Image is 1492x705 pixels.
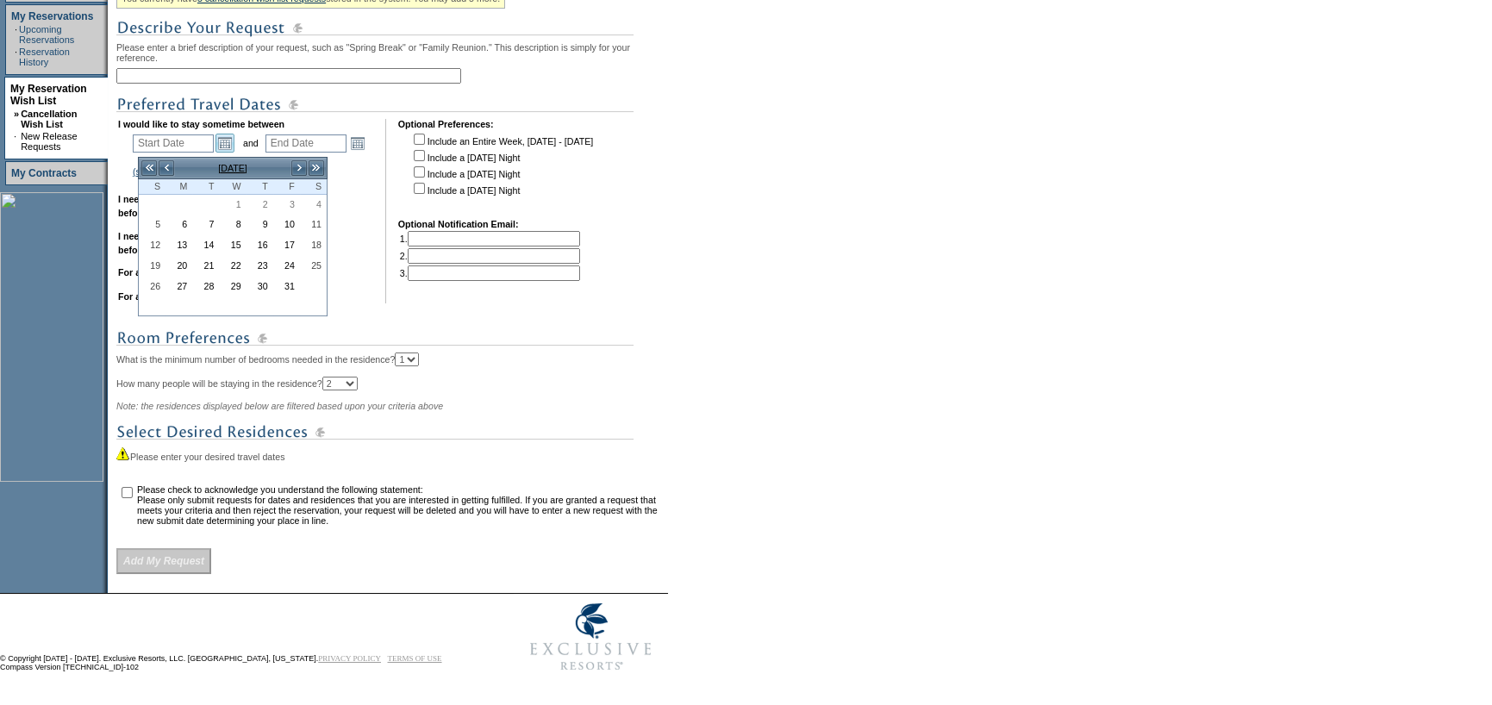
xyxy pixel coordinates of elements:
td: Saturday, October 25, 2025 [300,255,327,276]
img: Exclusive Resorts [514,594,668,680]
a: 19 [140,256,165,275]
td: Wednesday, October 08, 2025 [219,214,246,234]
a: 23 [247,256,272,275]
a: 26 [140,277,165,296]
th: Friday [273,179,300,195]
td: Friday, October 31, 2025 [273,276,300,296]
a: My Reservations [11,10,93,22]
b: » [14,109,19,119]
b: For a maximum of [118,291,197,302]
th: Sunday [139,179,165,195]
a: 21 [193,256,218,275]
td: Sunday, October 19, 2025 [139,255,165,276]
td: and [240,131,261,155]
td: Thursday, October 30, 2025 [247,276,273,296]
td: Include an Entire Week, [DATE] - [DATE] Include a [DATE] Night Include a [DATE] Night Include a [... [410,131,593,207]
td: Tuesday, October 07, 2025 [192,214,219,234]
a: < [158,159,175,177]
input: Add My Request [116,548,211,574]
td: 3. [400,265,580,281]
td: Monday, October 06, 2025 [165,214,192,234]
td: [DATE] [175,159,290,178]
a: 29 [220,277,245,296]
a: 9 [247,215,272,234]
b: Optional Preferences: [398,119,494,129]
b: Optional Notification Email: [398,219,519,229]
td: Wednesday, October 15, 2025 [219,234,246,255]
span: 1 [220,198,245,210]
td: · [15,24,17,45]
img: subTtlRoomPreferences.gif [116,328,634,349]
span: 2 [247,198,272,210]
input: Date format: M/D/Y. Shortcut keys: [T] for Today. [UP] or [.] for Next Day. [DOWN] or [,] for Pre... [265,134,346,153]
a: 10 [274,215,299,234]
th: Wednesday [219,179,246,195]
td: 1. [400,231,580,246]
span: Note: the residences displayed below are filtered based upon your criteria above [116,401,443,411]
a: 16 [247,235,272,254]
a: 22 [220,256,245,275]
a: 12 [140,235,165,254]
td: Wednesday, October 29, 2025 [219,276,246,296]
b: For a minimum of [118,267,195,278]
a: > [290,159,308,177]
a: 14 [193,235,218,254]
td: Sunday, October 05, 2025 [139,214,165,234]
a: 5 [140,215,165,234]
b: I need a maximum of [118,231,209,241]
th: Monday [165,179,192,195]
td: Thursday, October 16, 2025 [247,234,273,255]
a: >> [308,159,325,177]
a: My Contracts [11,167,77,179]
td: Monday, October 20, 2025 [165,255,192,276]
a: (show holiday calendar) [133,166,230,177]
th: Saturday [300,179,327,195]
td: Sunday, October 12, 2025 [139,234,165,255]
div: Please enter your desired travel dates [116,446,664,462]
a: Open the calendar popup. [215,134,234,153]
th: Thursday [247,179,273,195]
a: 18 [301,235,326,254]
a: Upcoming Reservations [19,24,74,45]
a: 25 [301,256,326,275]
a: 24 [274,256,299,275]
b: I need a minimum of [118,194,207,204]
td: · [14,131,19,152]
a: Reservation History [19,47,70,67]
a: 15 [220,235,245,254]
td: Thursday, October 09, 2025 [247,214,273,234]
a: 6 [166,215,191,234]
span: 3 [274,198,299,210]
a: Cancellation Wish List [21,109,77,129]
a: My Reservation Wish List [10,83,87,107]
a: 31 [274,277,299,296]
th: Tuesday [192,179,219,195]
td: Tuesday, October 14, 2025 [192,234,219,255]
td: · [15,47,17,67]
a: 7 [193,215,218,234]
td: Saturday, October 18, 2025 [300,234,327,255]
td: Please check to acknowledge you understand the following statement: Please only submit requests f... [137,484,662,526]
td: Monday, October 13, 2025 [165,234,192,255]
td: Tuesday, October 21, 2025 [192,255,219,276]
td: Friday, October 24, 2025 [273,255,300,276]
input: Date format: M/D/Y. Shortcut keys: [T] for Today. [UP] or [.] for Next Day. [DOWN] or [,] for Pre... [133,134,214,153]
td: Friday, October 17, 2025 [273,234,300,255]
td: Tuesday, October 28, 2025 [192,276,219,296]
a: 20 [166,256,191,275]
td: Monday, October 27, 2025 [165,276,192,296]
a: 11 [301,215,326,234]
a: 8 [220,215,245,234]
img: icon_alert2.gif [116,446,130,460]
td: Sunday, October 26, 2025 [139,276,165,296]
a: << [140,159,158,177]
a: TERMS OF USE [388,654,442,663]
a: New Release Requests [21,131,77,152]
a: 17 [274,235,299,254]
a: 28 [193,277,218,296]
b: I would like to stay sometime between [118,119,284,129]
span: 4 [301,198,326,210]
td: Thursday, October 23, 2025 [247,255,273,276]
a: PRIVACY POLICY [318,654,381,663]
td: Wednesday, October 22, 2025 [219,255,246,276]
